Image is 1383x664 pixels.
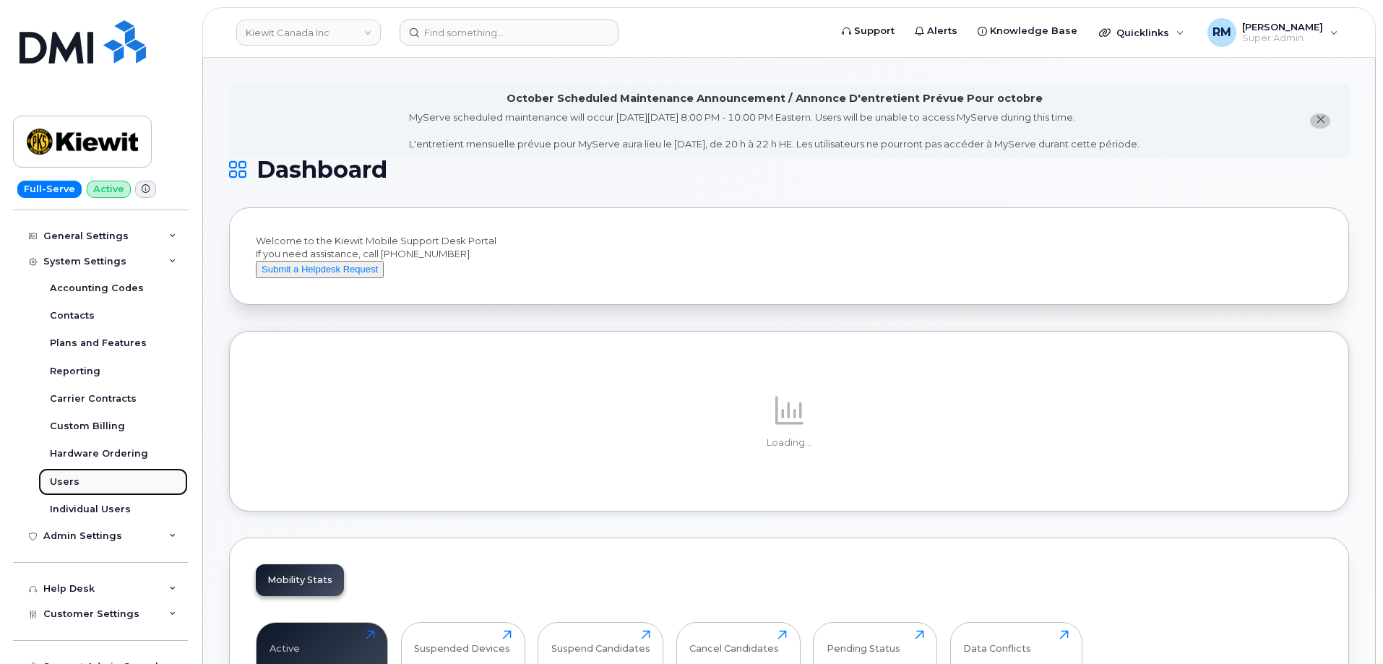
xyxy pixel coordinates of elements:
a: Submit a Helpdesk Request [256,263,384,275]
div: Suspend Candidates [551,630,650,654]
button: close notification [1310,113,1330,129]
div: MyServe scheduled maintenance will occur [DATE][DATE] 8:00 PM - 10:00 PM Eastern. Users will be u... [409,111,1139,151]
div: Active [270,630,300,654]
div: October Scheduled Maintenance Announcement / Annonce D'entretient Prévue Pour octobre [507,91,1043,106]
div: Suspended Devices [414,630,510,654]
span: Dashboard [257,159,387,181]
iframe: Messenger Launcher [1320,601,1372,653]
p: Loading... [256,436,1322,449]
button: Submit a Helpdesk Request [256,261,384,279]
div: Pending Status [827,630,900,654]
div: Welcome to the Kiewit Mobile Support Desk Portal If you need assistance, call [PHONE_NUMBER]. [256,234,1322,279]
div: Data Conflicts [963,630,1031,654]
div: Cancel Candidates [689,630,779,654]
